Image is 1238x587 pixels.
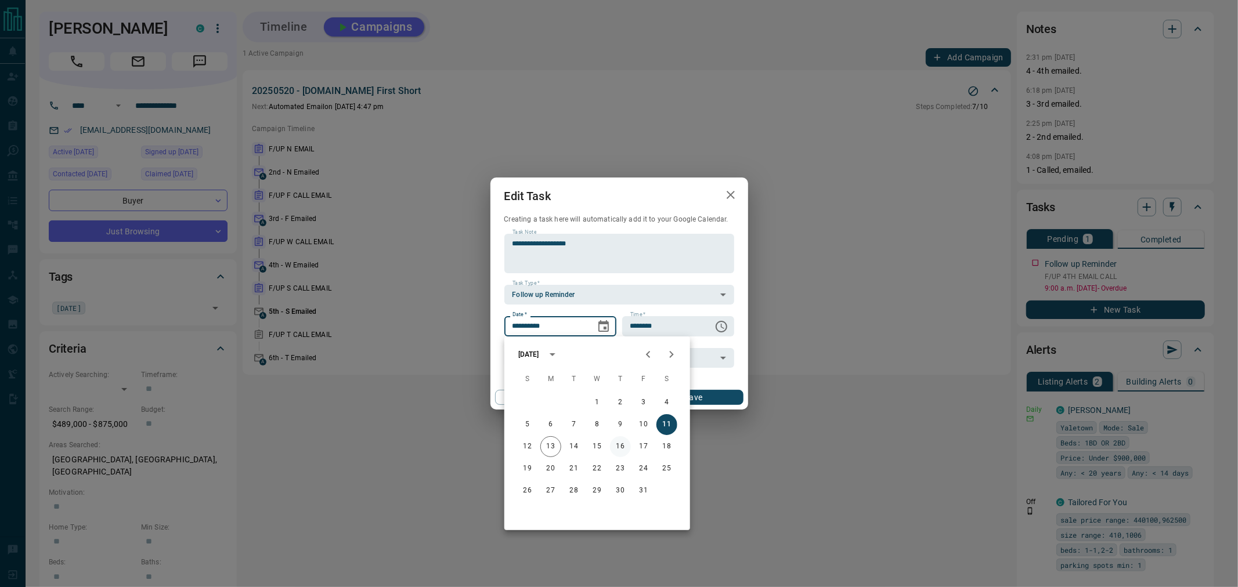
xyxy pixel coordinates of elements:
button: 15 [587,436,608,457]
button: Previous month [637,343,660,366]
button: Save [644,390,743,405]
span: Sunday [517,368,538,391]
label: Task Type [512,280,540,287]
span: Friday [633,368,654,391]
button: Choose time, selected time is 9:00 AM [710,315,733,338]
button: 11 [656,414,677,435]
button: 3 [633,392,654,413]
button: 14 [564,436,584,457]
button: 5 [517,414,538,435]
button: 4 [656,392,677,413]
button: 9 [610,414,631,435]
button: Next month [660,343,683,366]
button: 8 [587,414,608,435]
span: Tuesday [564,368,584,391]
button: 17 [633,436,654,457]
button: 18 [656,436,677,457]
h2: Edit Task [490,177,565,215]
button: 23 [610,458,631,479]
div: [DATE] [518,349,539,360]
button: 1 [587,392,608,413]
button: 28 [564,480,584,501]
button: 16 [610,436,631,457]
button: 30 [610,480,631,501]
span: Saturday [656,368,677,391]
button: Choose date, selected date is Oct 11, 2025 [592,315,615,338]
button: 12 [517,436,538,457]
label: Time [630,311,645,318]
button: calendar view is open, switch to year view [543,345,562,364]
button: 27 [540,480,561,501]
div: Follow up Reminder [504,285,734,305]
p: Creating a task here will automatically add it to your Google Calendar. [504,215,734,224]
button: 22 [587,458,608,479]
label: Task Note [512,229,536,236]
button: 24 [633,458,654,479]
button: 21 [564,458,584,479]
span: Thursday [610,368,631,391]
button: 19 [517,458,538,479]
label: Date [512,311,527,318]
button: 31 [633,480,654,501]
button: 25 [656,458,677,479]
button: 7 [564,414,584,435]
button: 13 [540,436,561,457]
button: 20 [540,458,561,479]
button: 26 [517,480,538,501]
button: Cancel [495,390,594,405]
button: 29 [587,480,608,501]
span: Wednesday [587,368,608,391]
button: 2 [610,392,631,413]
span: Monday [540,368,561,391]
button: 10 [633,414,654,435]
button: 6 [540,414,561,435]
